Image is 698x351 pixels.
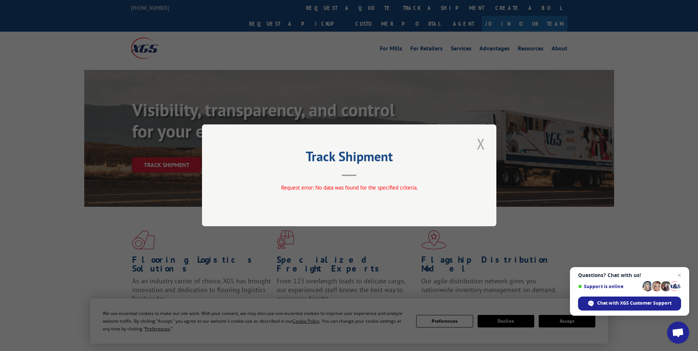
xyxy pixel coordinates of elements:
[239,151,460,165] h2: Track Shipment
[475,134,487,154] button: Close modal
[578,297,681,311] span: Chat with XGS Customer Support
[597,300,672,306] span: Chat with XGS Customer Support
[667,322,689,344] a: Open chat
[281,184,417,191] span: Request error: No data was found for the specified criteria.
[578,284,640,289] span: Support is online
[578,272,681,278] span: Questions? Chat with us!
